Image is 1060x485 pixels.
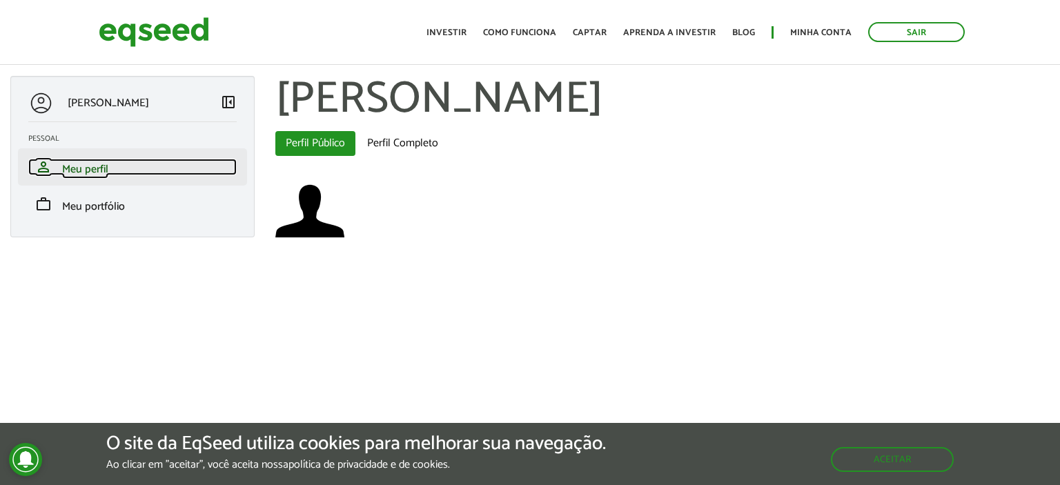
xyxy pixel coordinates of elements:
span: left_panel_close [220,94,237,110]
a: Ver perfil do usuário. [275,177,344,246]
span: Meu portfólio [62,197,125,216]
a: Como funciona [483,28,556,37]
a: Investir [426,28,467,37]
li: Meu portfólio [18,186,247,223]
img: Foto de Leandro Boeing Voeira [275,177,344,246]
span: work [35,196,52,212]
h5: O site da EqSeed utiliza cookies para melhorar sua navegação. [106,433,606,455]
a: Aprenda a investir [623,28,716,37]
a: Colapsar menu [220,94,237,113]
a: Sair [868,22,965,42]
p: [PERSON_NAME] [68,97,149,110]
p: Ao clicar em "aceitar", você aceita nossa . [106,458,606,471]
a: Perfil Completo [357,131,449,156]
a: Captar [573,28,607,37]
h1: [PERSON_NAME] [275,76,1050,124]
a: Blog [732,28,755,37]
a: Minha conta [790,28,852,37]
a: personMeu perfil [28,159,237,175]
a: política de privacidade e de cookies [288,459,448,471]
a: workMeu portfólio [28,196,237,212]
span: Meu perfil [62,160,108,179]
li: Meu perfil [18,148,247,186]
button: Aceitar [831,447,954,472]
h2: Pessoal [28,135,247,143]
span: person [35,159,52,175]
a: Perfil Público [275,131,355,156]
img: EqSeed [99,14,209,50]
